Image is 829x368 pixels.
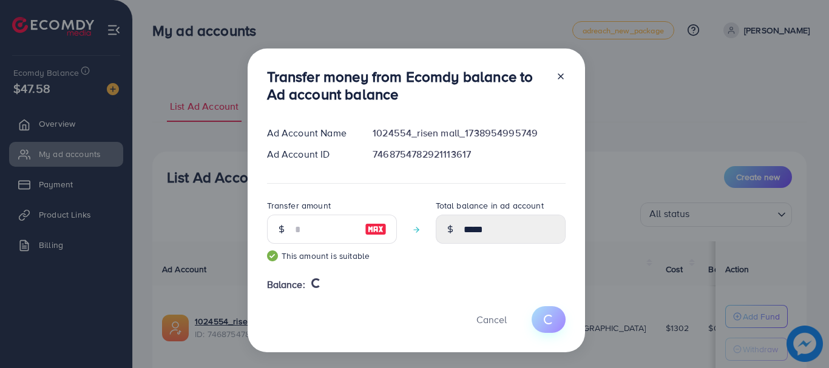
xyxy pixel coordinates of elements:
[257,126,364,140] div: Ad Account Name
[257,147,364,161] div: Ad Account ID
[363,147,575,161] div: 7468754782921113617
[267,199,331,212] label: Transfer amount
[267,250,397,262] small: This amount is suitable
[267,68,546,103] h3: Transfer money from Ecomdy balance to Ad account balance
[365,222,387,236] img: image
[363,126,575,140] div: 1024554_risen mall_1738954995749
[461,306,522,332] button: Cancel
[267,278,305,292] span: Balance:
[267,250,278,261] img: guide
[476,313,507,326] span: Cancel
[436,199,544,212] label: Total balance in ad account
